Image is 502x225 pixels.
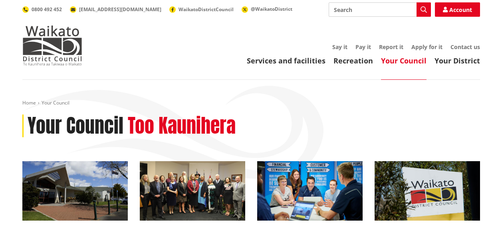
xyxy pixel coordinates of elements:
[355,43,371,51] a: Pay it
[242,6,292,12] a: @WaikatoDistrict
[140,161,245,221] img: 2022 Council
[435,56,480,65] a: Your District
[42,99,69,106] span: Your Council
[450,43,480,51] a: Contact us
[435,2,480,17] a: Account
[257,161,363,221] img: Office staff in meeting - Career page
[22,100,480,107] nav: breadcrumb
[411,43,442,51] a: Apply for it
[22,6,62,13] a: 0800 492 452
[251,6,292,12] span: @WaikatoDistrict
[22,26,82,65] img: Waikato District Council - Te Kaunihera aa Takiwaa o Waikato
[381,56,427,65] a: Your Council
[22,161,128,221] img: WDC Building 0015
[70,6,161,13] a: [EMAIL_ADDRESS][DOMAIN_NAME]
[179,6,234,13] span: WaikatoDistrictCouncil
[332,43,347,51] a: Say it
[375,161,480,221] img: Waikato-District-Council-sign
[379,43,403,51] a: Report it
[79,6,161,13] span: [EMAIL_ADDRESS][DOMAIN_NAME]
[169,6,234,13] a: WaikatoDistrictCouncil
[28,114,123,138] h1: Your Council
[333,56,373,65] a: Recreation
[329,2,431,17] input: Search input
[32,6,62,13] span: 0800 492 452
[128,114,236,138] h2: Too Kaunihera
[22,99,36,106] a: Home
[247,56,325,65] a: Services and facilities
